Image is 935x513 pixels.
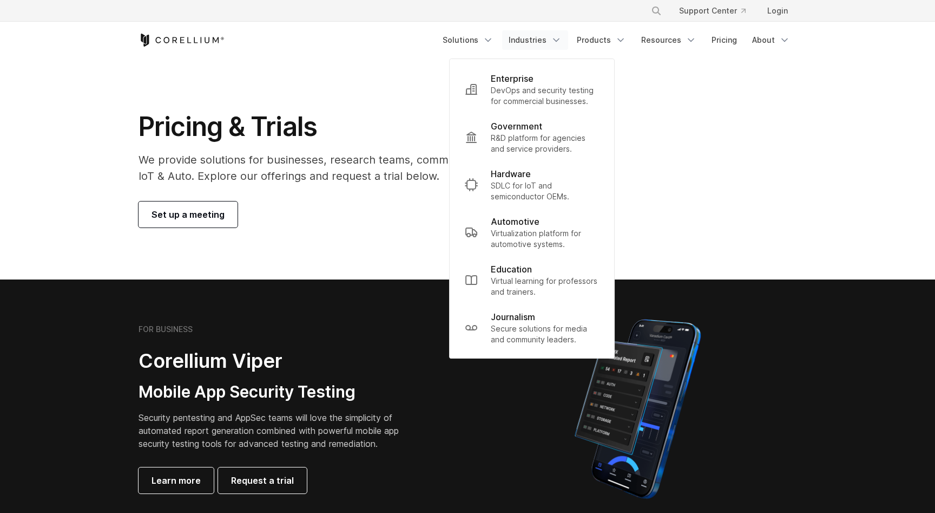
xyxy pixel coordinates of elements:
[152,474,201,487] span: Learn more
[670,1,754,21] a: Support Center
[746,30,796,50] a: About
[502,30,568,50] a: Industries
[491,228,599,250] p: Virtualization platform for automotive systems.
[556,314,719,504] img: Corellium MATRIX automated report on iPhone showing app vulnerability test results across securit...
[139,324,193,334] h6: FOR BUSINESS
[456,66,608,113] a: Enterprise DevOps and security testing for commercial businesses.
[491,85,599,107] p: DevOps and security testing for commercial businesses.
[436,30,500,50] a: Solutions
[218,467,307,493] a: Request a trial
[139,467,214,493] a: Learn more
[491,133,599,154] p: R&D platform for agencies and service providers.
[139,202,238,228] a: Set up a meeting
[491,215,539,228] p: Automotive
[456,304,608,352] a: Journalism Secure solutions for media and community leaders.
[491,310,535,323] p: Journalism
[139,382,416,402] h3: Mobile App Security Testing
[491,263,532,276] p: Education
[705,30,743,50] a: Pricing
[491,323,599,345] p: Secure solutions for media and community leaders.
[491,72,534,85] p: Enterprise
[647,1,666,21] button: Search
[139,34,225,47] a: Corellium Home
[231,474,294,487] span: Request a trial
[570,30,633,50] a: Products
[456,161,608,209] a: Hardware SDLC for IoT and semiconductor OEMs.
[491,276,599,297] p: Virtual learning for professors and trainers.
[456,256,608,304] a: Education Virtual learning for professors and trainers.
[491,180,599,202] p: SDLC for IoT and semiconductor OEMs.
[638,1,796,21] div: Navigation Menu
[456,113,608,161] a: Government R&D platform for agencies and service providers.
[491,120,542,133] p: Government
[456,209,608,256] a: Automotive Virtualization platform for automotive systems.
[139,349,416,373] h2: Corellium Viper
[152,208,225,221] span: Set up a meeting
[759,1,796,21] a: Login
[139,411,416,450] p: Security pentesting and AppSec teams will love the simplicity of automated report generation comb...
[491,167,531,180] p: Hardware
[139,111,570,143] h1: Pricing & Trials
[139,152,570,184] p: We provide solutions for businesses, research teams, community individuals, and IoT & Auto. Explo...
[635,30,703,50] a: Resources
[436,30,796,50] div: Navigation Menu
